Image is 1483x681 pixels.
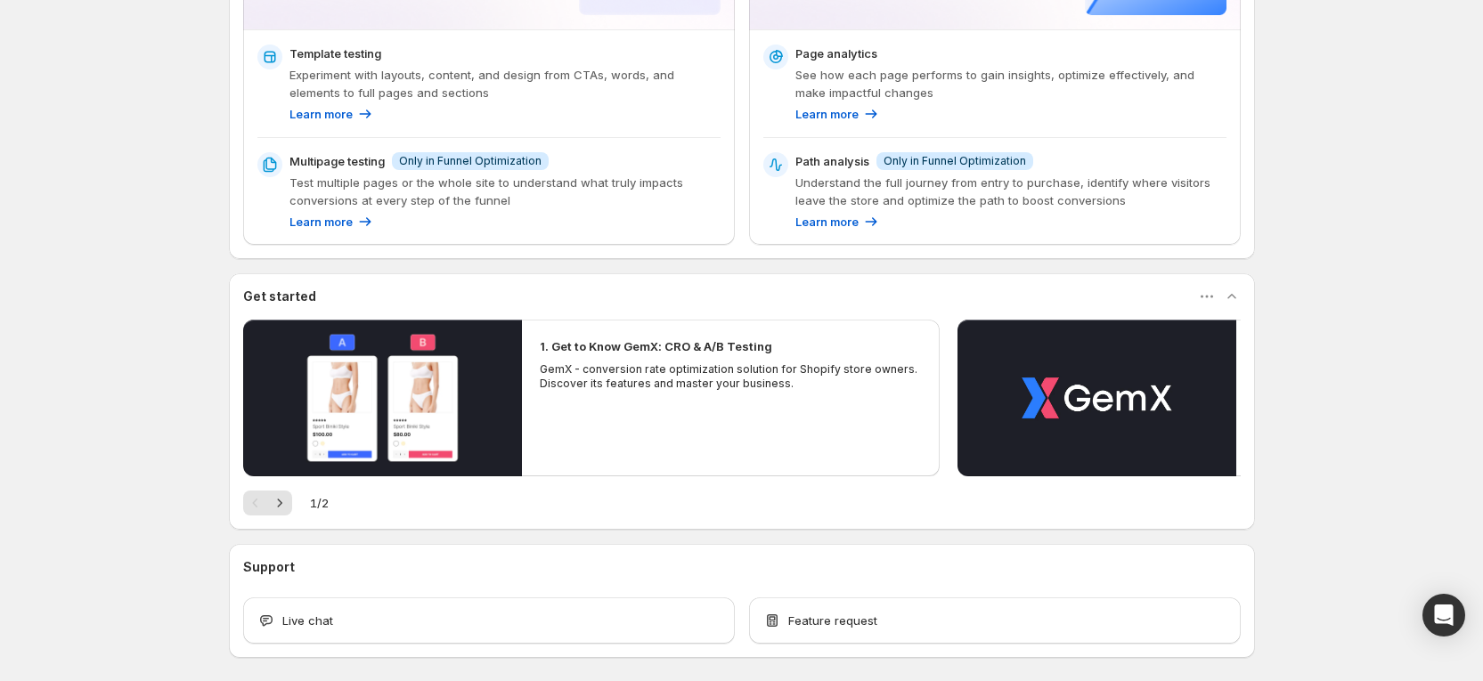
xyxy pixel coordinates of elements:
p: Learn more [289,213,353,231]
p: Experiment with layouts, content, and design from CTAs, words, and elements to full pages and sec... [289,66,721,101]
a: Learn more [795,105,880,123]
h3: Get started [243,288,316,305]
a: Learn more [289,213,374,231]
div: Open Intercom Messenger [1422,594,1465,636]
span: Only in Funnel Optimization [399,154,542,168]
h3: Support [243,558,295,576]
a: Learn more [289,105,374,123]
span: 1 / 2 [310,494,329,512]
p: Understand the full journey from entry to purchase, identify where visitors leave the store and o... [795,174,1226,209]
p: GemX - conversion rate optimization solution for Shopify store owners. Discover its features and ... [540,362,923,391]
button: Play video [957,320,1236,476]
p: See how each page performs to gain insights, optimize effectively, and make impactful changes [795,66,1226,101]
p: Multipage testing [289,152,385,170]
span: Live chat [282,612,333,629]
p: Template testing [289,45,381,62]
p: Test multiple pages or the whole site to understand what truly impacts conversions at every step ... [289,174,721,209]
p: Learn more [289,105,353,123]
h2: 1. Get to Know GemX: CRO & A/B Testing [540,337,772,355]
a: Learn more [795,213,880,231]
p: Learn more [795,105,859,123]
span: Feature request [788,612,877,629]
span: Only in Funnel Optimization [884,154,1026,168]
button: Play video [243,320,522,476]
nav: Pagination [243,490,292,515]
p: Learn more [795,213,859,231]
button: Next [267,490,292,515]
p: Page analytics [795,45,877,62]
p: Path analysis [795,152,869,170]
